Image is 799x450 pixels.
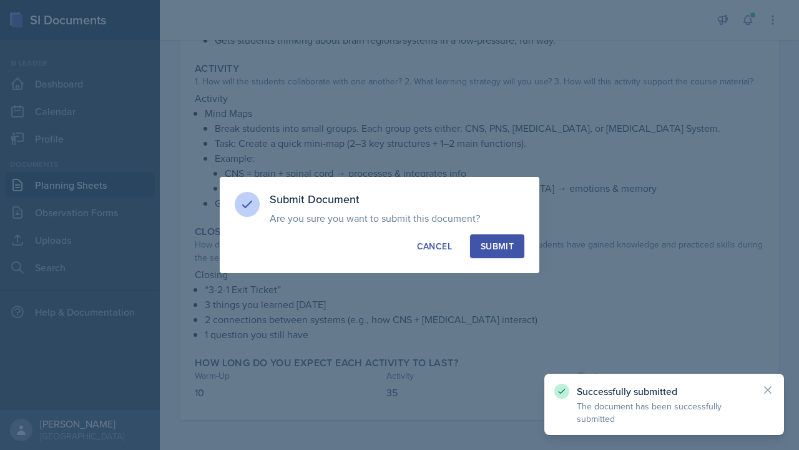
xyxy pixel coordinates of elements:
[417,240,452,252] div: Cancel
[577,400,752,425] p: The document has been successfully submitted
[270,192,524,207] h3: Submit Document
[481,240,514,252] div: Submit
[406,234,463,258] button: Cancel
[470,234,524,258] button: Submit
[577,385,752,397] p: Successfully submitted
[270,212,524,224] p: Are you sure you want to submit this document?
